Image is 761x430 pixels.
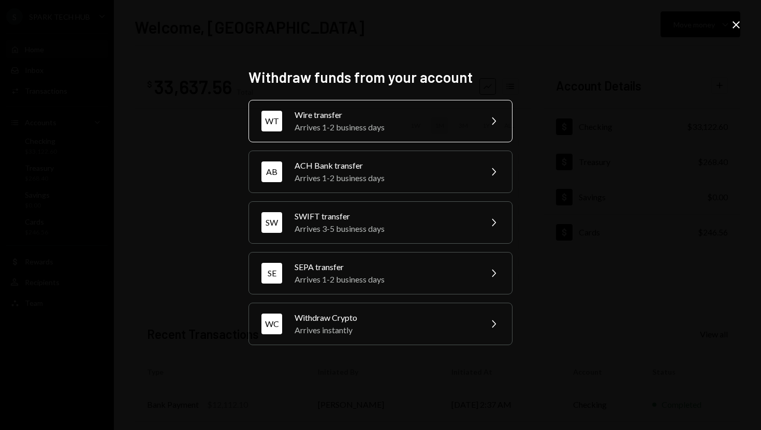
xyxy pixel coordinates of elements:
[248,303,513,345] button: WCWithdraw CryptoArrives instantly
[295,223,475,235] div: Arrives 3-5 business days
[295,273,475,286] div: Arrives 1-2 business days
[295,172,475,184] div: Arrives 1-2 business days
[248,252,513,294] button: SESEPA transferArrives 1-2 business days
[261,314,282,334] div: WC
[295,121,475,134] div: Arrives 1-2 business days
[295,210,475,223] div: SWIFT transfer
[261,111,282,131] div: WT
[295,312,475,324] div: Withdraw Crypto
[261,263,282,284] div: SE
[248,201,513,244] button: SWSWIFT transferArrives 3-5 business days
[295,261,475,273] div: SEPA transfer
[248,151,513,193] button: ABACH Bank transferArrives 1-2 business days
[261,212,282,233] div: SW
[261,161,282,182] div: AB
[295,109,475,121] div: Wire transfer
[248,100,513,142] button: WTWire transferArrives 1-2 business days
[295,159,475,172] div: ACH Bank transfer
[295,324,475,336] div: Arrives instantly
[248,67,513,87] h2: Withdraw funds from your account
